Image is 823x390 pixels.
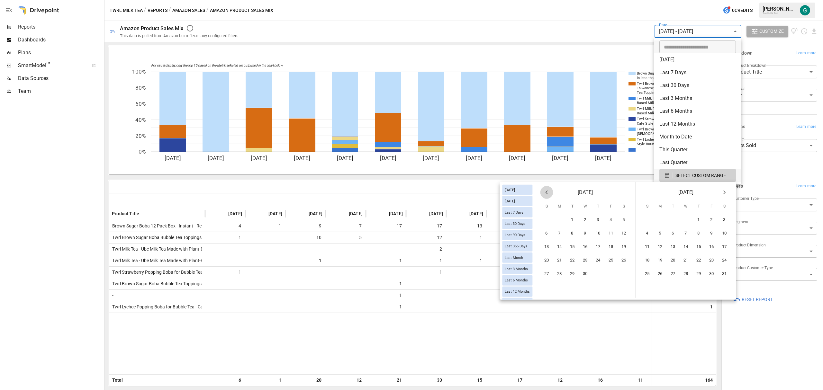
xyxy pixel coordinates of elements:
button: 4 [641,227,654,240]
li: Last 7 Days [654,66,741,79]
button: 10 [718,227,731,240]
button: 6 [667,227,680,240]
div: Last 7 Days [502,207,532,217]
button: 16 [579,241,592,253]
button: 9 [579,227,592,240]
div: Last 30 Days [502,218,532,229]
button: 14 [553,241,566,253]
span: Sunday [541,200,552,213]
button: SELECT CUSTOM RANGE [659,169,736,182]
div: Last 6 Months [502,275,532,285]
button: 11 [605,227,618,240]
button: 15 [566,241,579,253]
span: Saturday [719,200,730,213]
div: Last Month [502,253,532,263]
button: 19 [654,254,667,267]
button: 23 [705,254,718,267]
button: 1 [692,214,705,226]
button: 4 [605,214,618,226]
span: Last 30 Days [502,222,528,226]
div: Last 365 Days [502,241,532,252]
span: Thursday [693,200,704,213]
span: Last 90 Days [502,233,528,237]
button: 28 [680,268,692,280]
span: [DATE] [578,188,593,197]
button: 9 [705,227,718,240]
span: Wednesday [579,200,591,213]
button: 21 [680,254,692,267]
button: 10 [592,227,605,240]
span: SELECT CUSTOM RANGE [675,172,726,180]
span: Saturday [618,200,629,213]
button: 7 [553,227,566,240]
button: Next month [718,186,731,199]
button: 19 [618,241,630,253]
button: 18 [605,241,618,253]
li: Last 6 Months [654,105,741,118]
button: 13 [540,241,553,253]
button: 12 [654,241,667,253]
span: Last 365 Days [502,244,530,248]
button: 31 [718,268,731,280]
span: Sunday [641,200,653,213]
span: [DATE] [502,199,518,203]
button: 29 [566,268,579,280]
button: 13 [667,241,680,253]
button: 2 [579,214,592,226]
span: Last 6 Months [502,278,530,282]
div: [DATE] [502,196,532,206]
button: 24 [592,254,605,267]
button: 26 [654,268,667,280]
span: Friday [706,200,717,213]
span: [DATE] [678,188,693,197]
span: Wednesday [680,200,692,213]
button: 22 [692,254,705,267]
li: Last Quarter [654,156,741,169]
li: Last 3 Months [654,92,741,105]
button: 26 [618,254,630,267]
button: 5 [654,227,667,240]
button: 25 [605,254,618,267]
span: Tuesday [566,200,578,213]
div: Last Year [502,298,532,308]
button: 2 [705,214,718,226]
span: [DATE] [502,188,518,192]
span: Monday [554,200,565,213]
span: Tuesday [667,200,679,213]
button: 30 [705,268,718,280]
button: 3 [592,214,605,226]
button: 23 [579,254,592,267]
div: [DATE] [502,185,532,195]
button: 8 [692,227,705,240]
span: Thursday [592,200,604,213]
span: Last 3 Months [502,267,530,271]
button: 16 [705,241,718,253]
div: Last 3 Months [502,264,532,274]
button: 12 [618,227,630,240]
li: [DATE] [654,53,741,66]
button: Previous month [540,186,553,199]
button: 7 [680,227,692,240]
div: Last 90 Days [502,230,532,240]
span: Last 12 Months [502,289,532,294]
li: Month to Date [654,130,741,143]
button: 17 [718,241,731,253]
div: Last 12 Months [502,286,532,297]
button: 20 [540,254,553,267]
li: Last 30 Days [654,79,741,92]
button: 30 [579,268,592,280]
button: 3 [718,214,731,226]
button: 25 [641,268,654,280]
button: 27 [667,268,680,280]
button: 15 [692,241,705,253]
button: 17 [592,241,605,253]
button: 28 [553,268,566,280]
span: Last 7 Days [502,210,526,215]
button: 29 [692,268,705,280]
button: 27 [540,268,553,280]
button: 21 [553,254,566,267]
button: 14 [680,241,692,253]
li: Last 12 Months [654,118,741,130]
li: This Quarter [654,143,741,156]
button: 8 [566,227,579,240]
